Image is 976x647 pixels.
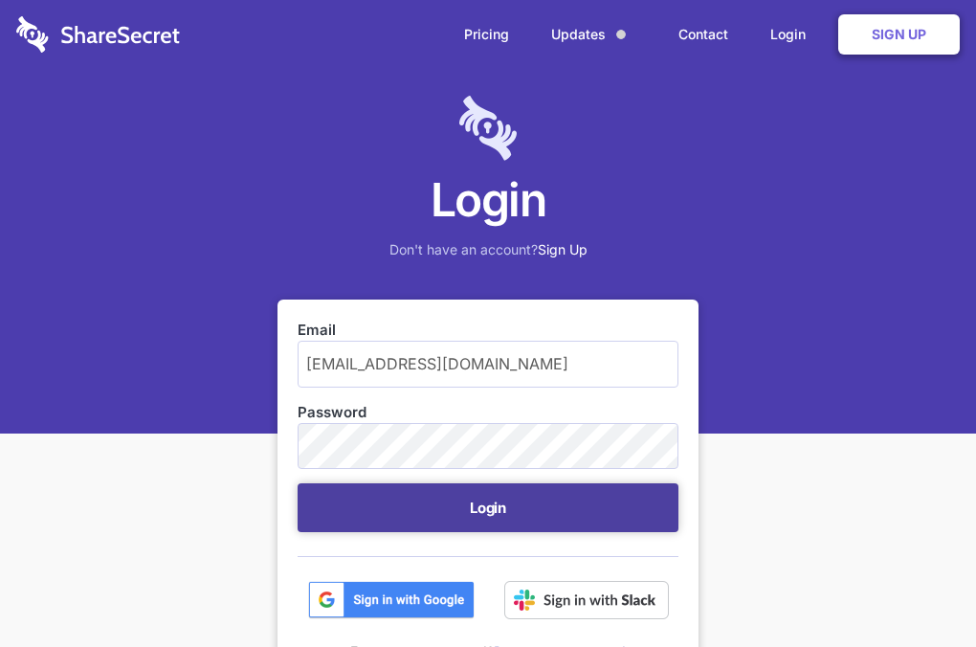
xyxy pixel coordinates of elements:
[751,5,834,64] a: Login
[459,96,517,161] img: logo-lt-purple-60x68@2x-c671a683ea72a1d466fb5d642181eefbee81c4e10ba9aed56c8e1d7e762e8086.png
[659,5,747,64] a: Contact
[838,14,960,55] a: Sign Up
[308,581,475,619] img: btn_google_signin_dark_normal_web@2x-02e5a4921c5dab0481f19210d7229f84a41d9f18e5bdafae021273015eeb...
[538,241,588,257] a: Sign Up
[504,581,669,619] img: Sign in with Slack
[445,5,528,64] a: Pricing
[298,402,678,423] label: Password
[298,483,678,532] button: Login
[16,16,180,53] img: logo-wordmark-white-trans-d4663122ce5f474addd5e946df7df03e33cb6a1c49d2221995e7729f52c070b2.svg
[298,320,678,341] label: Email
